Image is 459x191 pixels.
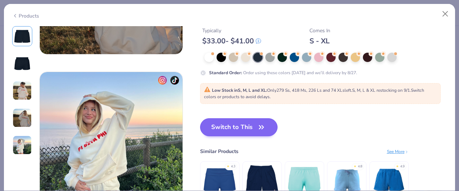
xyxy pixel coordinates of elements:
[14,28,31,45] img: Front
[13,81,32,100] img: User generated content
[209,69,357,76] div: Order using these colors [DATE] and we’ll delivery by 8/27.
[13,108,32,128] img: User generated content
[396,164,399,167] div: ★
[202,37,261,46] div: $ 33.00 - $ 41.00
[212,87,267,93] strong: Low Stock in S, M, L and XL :
[209,70,242,75] strong: Standard Order :
[204,87,424,100] span: Only 279 Ss, 418 Ms, 226 Ls and 74 XLs left. S, M, L & XL restocking on 9/1. Switch colors or pro...
[309,27,330,34] div: Comes In
[439,7,452,21] button: Close
[170,76,179,85] img: tiktok-icon.png
[12,12,39,20] div: Products
[231,164,235,169] div: 4.3
[358,164,362,169] div: 4.8
[400,164,404,169] div: 4.9
[13,135,32,155] img: User generated content
[354,164,356,167] div: ★
[158,76,167,85] img: insta-icon.png
[309,37,330,46] div: S - XL
[202,27,261,34] div: Typically
[387,148,409,154] div: See More
[227,164,229,167] div: ★
[14,55,31,72] img: Back
[200,148,238,155] div: Similar Products
[200,118,278,136] button: Switch to This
